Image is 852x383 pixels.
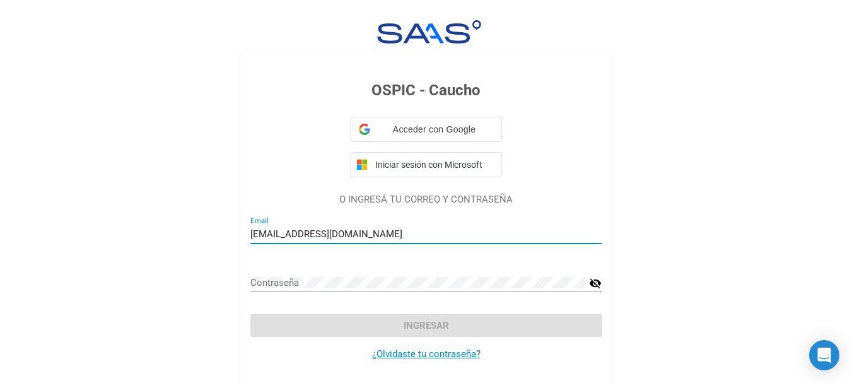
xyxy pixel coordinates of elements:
div: Open Intercom Messenger [809,340,839,370]
p: O INGRESÁ TU CORREO Y CONTRASEÑA [250,192,602,207]
span: Ingresar [404,320,449,331]
a: ¿Olvidaste tu contraseña? [372,348,481,360]
span: Acceder con Google [375,123,494,136]
span: Iniciar sesión con Microsoft [373,160,496,170]
div: Acceder con Google [351,117,502,142]
h3: OSPIC - Caucho [250,79,602,102]
button: Iniciar sesión con Microsoft [351,152,502,177]
button: Ingresar [250,314,602,337]
mat-icon: visibility_off [589,276,602,291]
